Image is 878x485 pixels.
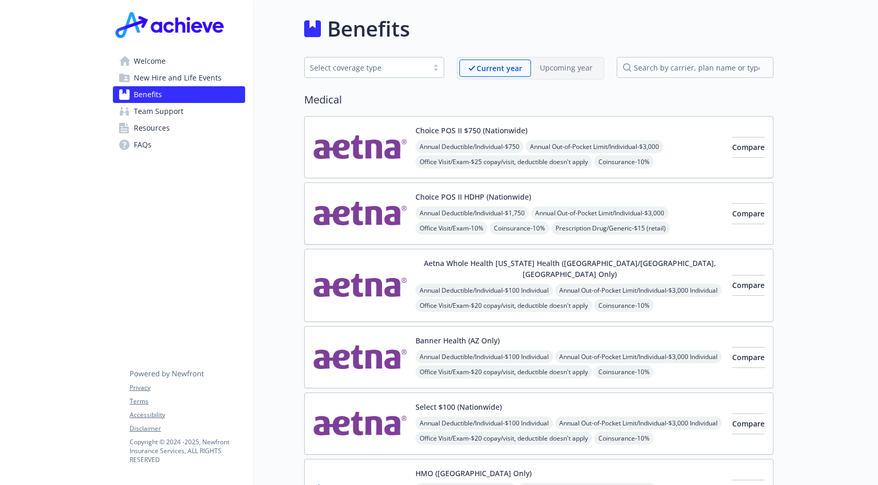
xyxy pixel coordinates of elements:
span: Upcoming year [531,60,602,77]
a: Benefits [113,86,245,103]
button: Compare [732,137,765,158]
button: Banner Health (AZ Only) [415,335,500,346]
span: Annual Out-of-Pocket Limit/Individual - $3,000 [531,206,668,220]
span: Office Visit/Exam - 10% [415,222,488,235]
a: Welcome [113,53,245,70]
img: Aetna Inc carrier logo [313,125,407,169]
span: Team Support [134,103,183,120]
span: Coinsurance - 10% [594,155,654,168]
a: Accessibility [130,410,245,420]
span: New Hire and Life Events [134,70,222,86]
span: Annual Deductible/Individual - $100 Individual [415,284,553,297]
span: Compare [732,142,765,152]
span: Annual Deductible/Individual - $750 [415,140,524,153]
a: New Hire and Life Events [113,70,245,86]
span: Resources [134,120,170,136]
div: Select coverage type [310,62,423,73]
span: Annual Deductible/Individual - $1,750 [415,206,529,220]
button: Compare [732,413,765,434]
span: Coinsurance - 10% [594,365,654,378]
span: Coinsurance - 10% [594,299,654,312]
span: Benefits [134,86,162,103]
button: Compare [732,275,765,296]
span: Compare [732,352,765,362]
span: Annual Out-of-Pocket Limit/Individual - $3,000 [526,140,663,153]
span: Welcome [134,53,166,70]
p: Upcoming year [540,62,593,73]
span: Compare [732,419,765,429]
a: Team Support [113,103,245,120]
button: Select $100 (Nationwide) [415,401,502,412]
button: Choice POS II HDHP (Nationwide) [415,191,531,202]
span: Coinsurance - 10% [490,222,549,235]
img: Aetna Inc carrier logo [313,401,407,446]
span: Compare [732,280,765,290]
span: Prescription Drug/Generic - $15 (retail) [551,222,670,235]
p: Current year [477,63,522,74]
a: Privacy [130,383,245,392]
span: Annual Out-of-Pocket Limit/Individual - $3,000 Individual [555,284,722,297]
a: Disclaimer [130,424,245,433]
a: FAQs [113,136,245,153]
button: HMO ([GEOGRAPHIC_DATA] Only) [415,468,532,479]
span: Coinsurance - 10% [594,432,654,445]
button: Aetna Whole Health [US_STATE] Health ([GEOGRAPHIC_DATA]/[GEOGRAPHIC_DATA], [GEOGRAPHIC_DATA] Only) [415,258,724,280]
button: Compare [732,203,765,224]
img: Aetna Inc carrier logo [313,335,407,379]
button: Compare [732,347,765,368]
span: Annual Out-of-Pocket Limit/Individual - $3,000 Individual [555,350,722,363]
span: Compare [732,209,765,218]
input: search by carrier, plan name or type [617,57,773,78]
span: Annual Out-of-Pocket Limit/Individual - $3,000 Individual [555,417,722,430]
img: Aetna Inc carrier logo [313,258,407,313]
p: Copyright © 2024 - 2025 , Newfront Insurance Services, ALL RIGHTS RESERVED [130,437,245,464]
img: Aetna Inc carrier logo [313,191,407,236]
button: Choice POS II $750 (Nationwide) [415,125,527,136]
span: Office Visit/Exam - $20 copay/visit, deductible doesn't apply [415,299,592,312]
span: Annual Deductible/Individual - $100 Individual [415,417,553,430]
h2: Medical [304,92,773,108]
a: Resources [113,120,245,136]
span: Office Visit/Exam - $20 copay/visit, deductible doesn't apply [415,432,592,445]
span: FAQs [134,136,152,153]
span: Office Visit/Exam - $20 copay/visit, deductible doesn't apply [415,365,592,378]
span: Annual Deductible/Individual - $100 Individual [415,350,553,363]
a: Terms [130,397,245,406]
h1: Benefits [327,13,410,44]
span: Office Visit/Exam - $25 copay/visit, deductible doesn't apply [415,155,592,168]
